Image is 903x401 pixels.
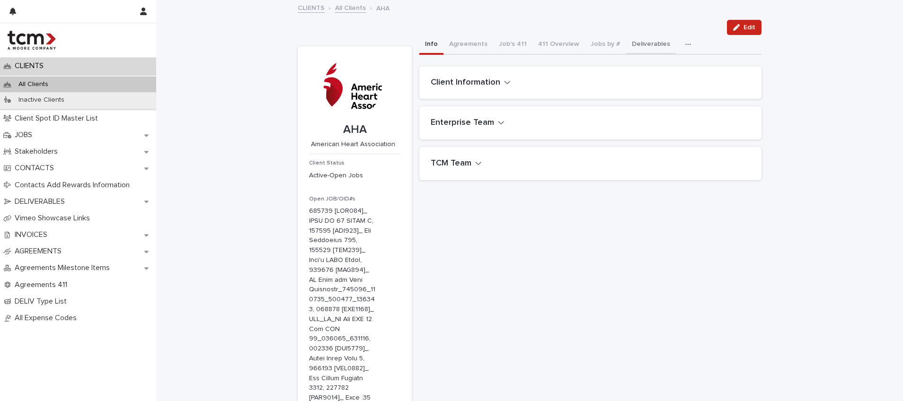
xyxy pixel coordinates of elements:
p: Agreements 411 [11,280,75,289]
h2: TCM Team [431,158,471,169]
button: Info [419,35,443,55]
a: CLIENTS [298,2,325,13]
p: Inactive Clients [11,96,72,104]
h2: Enterprise Team [431,118,494,128]
span: Client Status [309,160,345,166]
button: Enterprise Team [431,118,505,128]
button: 411 Overview [532,35,585,55]
button: Deliverables [626,35,676,55]
button: TCM Team [431,158,482,169]
p: JOBS [11,131,40,139]
p: CLIENTS [11,61,51,70]
p: AGREEMENTS [11,247,69,256]
button: Client Information [431,78,511,88]
button: Edit [727,20,761,35]
button: Agreements [443,35,493,55]
span: Edit [744,24,755,31]
p: CONTACTS [11,164,62,173]
p: Active-Open Jobs [309,171,400,181]
p: DELIV Type List [11,297,74,306]
p: AHA [309,123,400,137]
span: Open JOB/OID#s [309,196,355,202]
p: Vimeo Showcase Links [11,214,97,223]
p: All Expense Codes [11,314,84,323]
p: Client Spot ID Master List [11,114,106,123]
img: 4hMmSqQkux38exxPVZHQ [8,31,56,50]
p: AHA [376,2,390,13]
p: American Heart Association [309,140,397,148]
p: Contacts Add Rewards Information [11,181,137,190]
a: All Clients [335,2,366,13]
button: Job's 411 [493,35,532,55]
p: Agreements Milestone Items [11,263,117,272]
p: DELIVERABLES [11,197,72,206]
h2: Client Information [431,78,500,88]
p: Stakeholders [11,147,65,156]
p: All Clients [11,80,56,88]
button: Jobs by # [585,35,626,55]
p: INVOICES [11,230,55,239]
